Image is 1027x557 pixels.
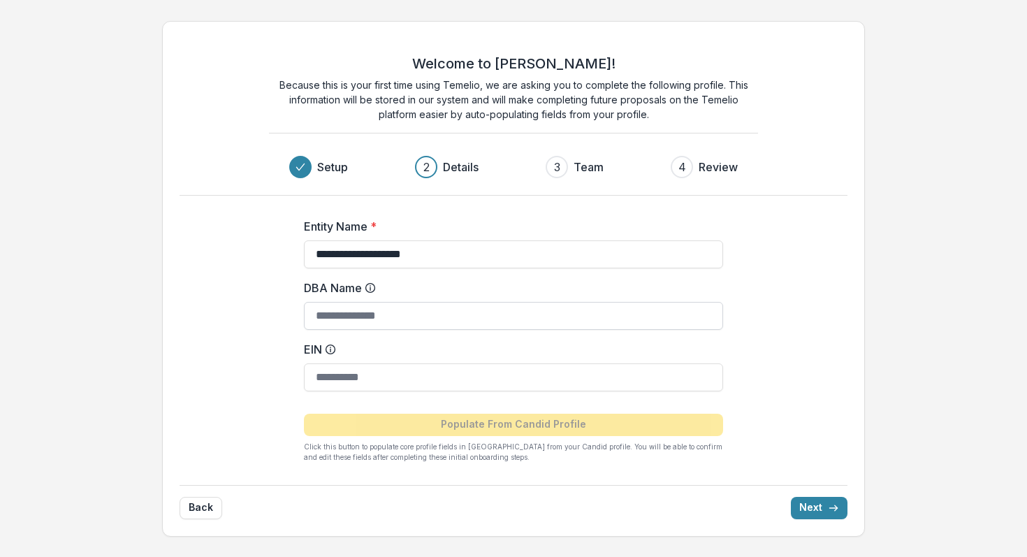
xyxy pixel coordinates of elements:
[269,78,758,122] p: Because this is your first time using Temelio, we are asking you to complete the following profil...
[423,159,430,175] div: 2
[304,341,715,358] label: EIN
[180,497,222,519] button: Back
[574,159,604,175] h3: Team
[678,159,686,175] div: 4
[699,159,738,175] h3: Review
[443,159,479,175] h3: Details
[317,159,348,175] h3: Setup
[304,414,723,436] button: Populate From Candid Profile
[412,55,616,72] h2: Welcome to [PERSON_NAME]!
[304,218,715,235] label: Entity Name
[304,442,723,463] p: Click this button to populate core profile fields in [GEOGRAPHIC_DATA] from your Candid profile. ...
[554,159,560,175] div: 3
[791,497,847,519] button: Next
[289,156,738,178] div: Progress
[304,280,715,296] label: DBA Name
